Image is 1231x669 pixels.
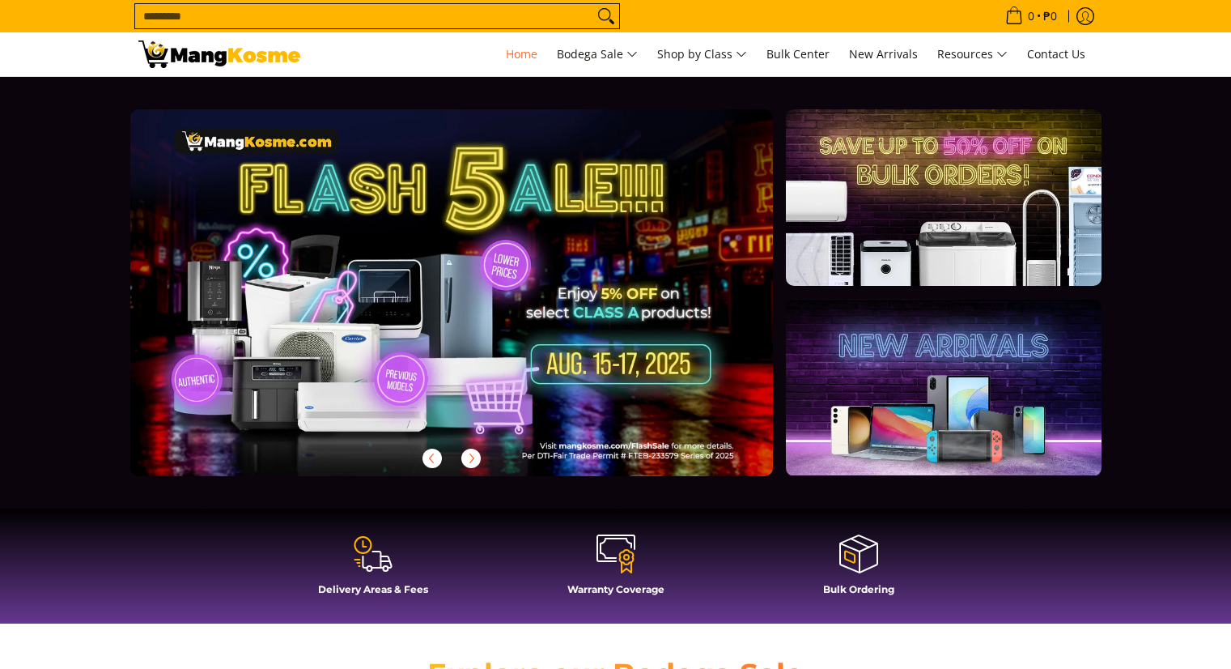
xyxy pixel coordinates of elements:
a: Resources [929,32,1016,76]
h4: Warranty Coverage [503,583,729,595]
span: Bulk Center [766,46,830,62]
nav: Main Menu [316,32,1093,76]
span: Resources [937,45,1008,65]
span: ₱0 [1041,11,1059,22]
button: Search [593,4,619,28]
a: Warranty Coverage [503,533,729,607]
a: Bodega Sale [549,32,646,76]
a: Delivery Areas & Fees [260,533,486,607]
span: Home [506,46,537,62]
span: 0 [1025,11,1037,22]
a: Home [498,32,545,76]
h4: Bulk Ordering [745,583,972,595]
img: Mang Kosme: Your Home Appliances Warehouse Sale Partner! [138,40,300,68]
span: New Arrivals [849,46,918,62]
span: Bodega Sale [557,45,638,65]
button: Next [453,441,489,476]
button: Previous [414,441,450,476]
a: New Arrivals [841,32,926,76]
a: Contact Us [1019,32,1093,76]
a: Bulk Ordering [745,533,972,607]
h4: Delivery Areas & Fees [260,583,486,595]
span: Contact Us [1027,46,1085,62]
span: Shop by Class [657,45,747,65]
a: Bulk Center [758,32,838,76]
a: More [130,109,826,502]
span: • [1000,7,1062,25]
a: Shop by Class [649,32,755,76]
